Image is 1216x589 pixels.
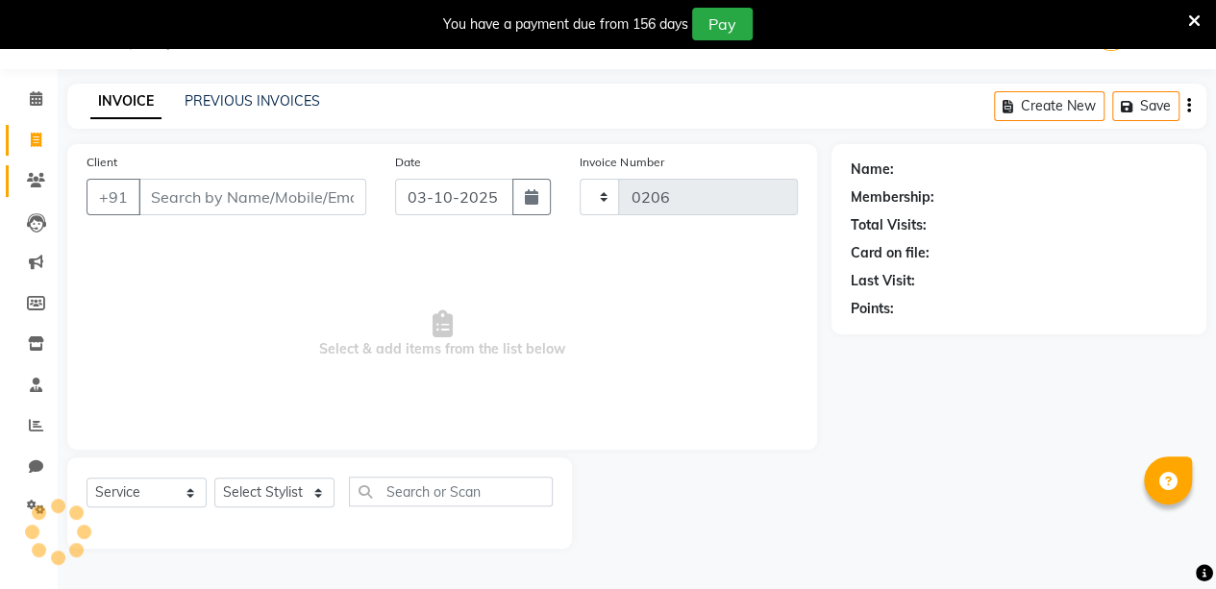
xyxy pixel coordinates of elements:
[87,179,140,215] button: +91
[138,179,366,215] input: Search by Name/Mobile/Email/Code
[851,243,930,263] div: Card on file:
[851,215,927,235] div: Total Visits:
[1112,91,1179,121] button: Save
[851,187,934,208] div: Membership:
[851,160,894,180] div: Name:
[185,92,320,110] a: PREVIOUS INVOICES
[90,85,161,119] a: INVOICE
[87,154,117,171] label: Client
[580,154,663,171] label: Invoice Number
[994,91,1104,121] button: Create New
[443,14,688,35] div: You have a payment due from 156 days
[692,8,753,40] button: Pay
[349,477,553,506] input: Search or Scan
[87,238,798,430] span: Select & add items from the list below
[395,154,421,171] label: Date
[851,299,894,319] div: Points:
[851,271,915,291] div: Last Visit:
